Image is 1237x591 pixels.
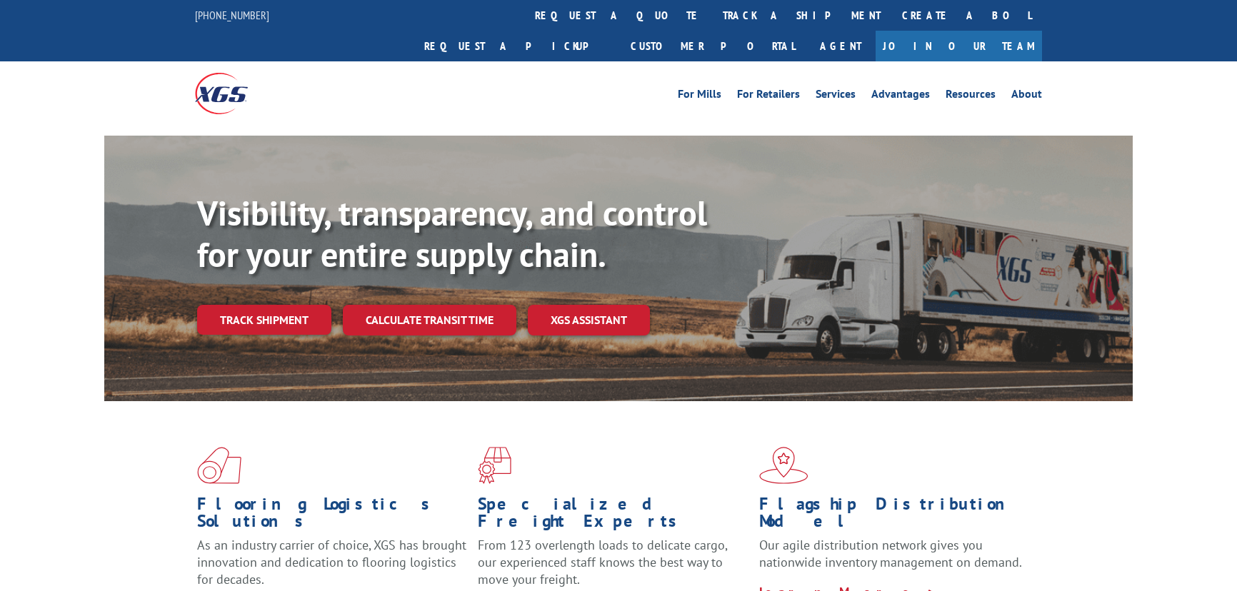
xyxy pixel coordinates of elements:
[197,447,241,484] img: xgs-icon-total-supply-chain-intelligence-red
[816,89,856,104] a: Services
[871,89,930,104] a: Advantages
[620,31,806,61] a: Customer Portal
[343,305,516,335] a: Calculate transit time
[478,447,511,484] img: xgs-icon-focused-on-flooring-red
[197,305,331,335] a: Track shipment
[195,8,269,22] a: [PHONE_NUMBER]
[197,191,707,276] b: Visibility, transparency, and control for your entire supply chain.
[759,495,1029,537] h1: Flagship Distribution Model
[678,89,721,104] a: For Mills
[876,31,1042,61] a: Join Our Team
[806,31,876,61] a: Agent
[414,31,620,61] a: Request a pickup
[737,89,800,104] a: For Retailers
[759,447,808,484] img: xgs-icon-flagship-distribution-model-red
[528,305,650,335] a: XGS ASSISTANT
[197,495,467,537] h1: Flooring Logistics Solutions
[197,537,466,587] span: As an industry carrier of choice, XGS has brought innovation and dedication to flooring logistics...
[478,495,748,537] h1: Specialized Freight Experts
[759,537,1022,570] span: Our agile distribution network gives you nationwide inventory management on demand.
[1011,89,1042,104] a: About
[946,89,996,104] a: Resources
